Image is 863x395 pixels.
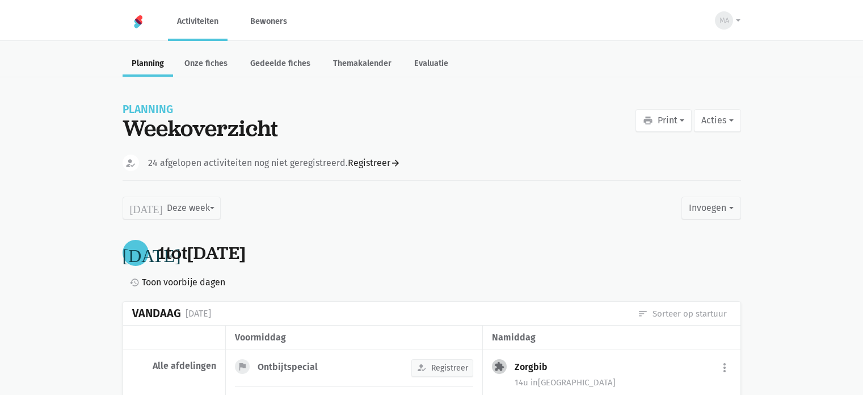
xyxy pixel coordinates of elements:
i: arrow_forward [390,158,401,168]
a: Activiteiten [168,2,228,40]
i: [DATE] [123,244,181,262]
i: [DATE] [130,203,163,213]
i: how_to_reg [125,157,136,169]
div: Zorgbib [515,361,557,373]
div: voormiddag [235,330,473,345]
a: Onze fiches [175,52,237,77]
i: flag [237,361,247,372]
span: MA [719,15,729,26]
button: MA [708,7,740,34]
div: 24 afgelopen activiteiten nog niet geregistreerd. [148,156,401,171]
button: Deze week [123,197,221,219]
div: Ontbijtspecial [258,361,327,373]
a: Planning [123,52,173,77]
a: Gedeelde fiches [241,52,319,77]
div: Alle afdelingen [132,360,216,372]
span: in [531,377,538,388]
i: history [129,277,140,288]
a: Evaluatie [405,52,457,77]
span: Toon voorbije dagen [142,275,225,290]
span: 14u [515,377,528,388]
div: Vandaag [132,307,181,320]
button: Print [635,109,692,132]
a: Themakalender [324,52,401,77]
div: tot [158,243,246,264]
div: [DATE] [186,306,211,321]
i: sort [638,309,648,319]
span: [GEOGRAPHIC_DATA] [531,377,616,388]
img: Home [132,15,145,28]
a: Sorteer op startuur [638,307,727,320]
div: namiddag [492,330,731,345]
div: Weekoverzicht [123,115,278,141]
a: Registreer [348,156,401,171]
div: Planning [123,105,278,115]
span: [DATE] [187,241,246,265]
i: print [643,115,653,126]
button: Registreer [411,359,473,377]
a: Bewoners [241,2,296,40]
i: extension [494,361,504,372]
button: Invoegen [681,197,740,219]
span: 1 [158,241,166,265]
button: Acties [694,109,740,132]
i: how_to_reg [416,363,427,373]
a: Toon voorbije dagen [125,275,225,290]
